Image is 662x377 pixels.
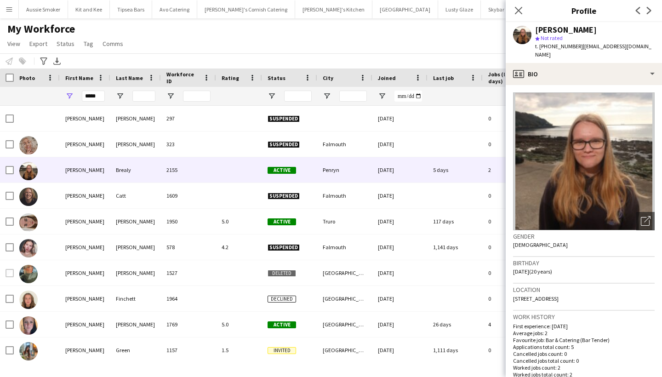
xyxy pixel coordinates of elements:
button: Aussie Smoker [19,0,68,18]
button: Tipsea Bars [110,0,152,18]
div: 297 [161,106,216,131]
div: [PERSON_NAME] [110,131,161,157]
button: Open Filter Menu [378,92,386,100]
span: Export [29,40,47,48]
div: Catt [110,183,161,208]
div: [PERSON_NAME] [60,286,110,311]
div: Falmouth [317,234,372,260]
div: [PERSON_NAME] [110,106,161,131]
img: Katie Adkins [19,136,38,154]
span: t. [PHONE_NUMBER] [535,43,583,50]
div: 1609 [161,183,216,208]
div: 2 [483,157,542,183]
p: Applications total count: 5 [513,343,655,350]
span: Last job [433,74,454,81]
input: Joined Filter Input [394,91,422,102]
div: [DATE] [372,337,428,363]
img: Katie Gibson [19,316,38,335]
div: [PERSON_NAME] [60,260,110,286]
div: 578 [161,234,216,260]
div: 0 [483,209,542,234]
span: Joined [378,74,396,81]
h3: Work history [513,313,655,321]
div: 26 days [428,312,483,337]
div: 0 [483,234,542,260]
div: 1964 [161,286,216,311]
img: Katie Dawes [19,213,38,232]
button: Kit and Kee [68,0,110,18]
a: Export [26,38,51,50]
span: Suspended [268,244,300,251]
p: Cancelled jobs total count: 0 [513,357,655,364]
img: Katie Edwards [19,239,38,257]
button: [GEOGRAPHIC_DATA] [372,0,438,18]
div: Green [110,337,161,363]
button: [PERSON_NAME]'s Cornish Catering [197,0,295,18]
button: Avo Catering [152,0,197,18]
span: Rating [222,74,239,81]
div: [PERSON_NAME] [110,209,161,234]
div: [PERSON_NAME] [535,26,597,34]
span: Invited [268,347,296,354]
button: Open Filter Menu [65,92,74,100]
span: [DEMOGRAPHIC_DATA] [513,241,568,248]
div: [PERSON_NAME] [60,312,110,337]
div: [GEOGRAPHIC_DATA] [317,286,372,311]
input: Row Selection is disabled for this row (unchecked) [6,269,14,277]
div: [DATE] [372,234,428,260]
div: Truro [317,209,372,234]
button: Skybar [481,0,512,18]
div: Falmouth [317,183,372,208]
button: Open Filter Menu [268,92,276,100]
div: 117 days [428,209,483,234]
span: Status [268,74,285,81]
div: [PERSON_NAME] [110,312,161,337]
div: [GEOGRAPHIC_DATA] [317,312,372,337]
span: City [323,74,333,81]
h3: Location [513,286,655,294]
div: [PERSON_NAME] [60,157,110,183]
div: [PERSON_NAME] [110,260,161,286]
div: 1,111 days [428,337,483,363]
button: [PERSON_NAME]'s Kitchen [295,0,372,18]
div: 0 [483,286,542,311]
div: [DATE] [372,157,428,183]
div: [PERSON_NAME] [110,234,161,260]
span: Jobs (last 90 days) [488,71,526,85]
span: Active [268,167,296,174]
div: 0 [483,337,542,363]
span: Workforce ID [166,71,200,85]
p: Average jobs: 2 [513,330,655,337]
div: [PERSON_NAME] [60,234,110,260]
a: Tag [80,38,97,50]
div: 1769 [161,312,216,337]
h3: Profile [506,5,662,17]
a: Comms [99,38,127,50]
div: 0 [483,183,542,208]
span: Active [268,218,296,225]
div: 0 [483,260,542,286]
p: First experience: [DATE] [513,323,655,330]
div: Falmouth [317,131,372,157]
h3: Birthday [513,259,655,267]
div: Open photos pop-in [636,212,655,230]
span: Suspended [268,141,300,148]
img: Katie Catt [19,188,38,206]
div: Penryn [317,157,372,183]
span: Active [268,321,296,328]
div: [DATE] [372,286,428,311]
a: Status [53,38,78,50]
span: Deleted [268,270,296,277]
div: 1950 [161,209,216,234]
div: 4 [483,312,542,337]
div: 5.0 [216,209,262,234]
span: Status [57,40,74,48]
span: [STREET_ADDRESS] [513,295,559,302]
div: [PERSON_NAME] [60,183,110,208]
span: Suspended [268,193,300,200]
div: [DATE] [372,131,428,157]
input: Last Name Filter Input [132,91,155,102]
div: 4.2 [216,234,262,260]
div: [DATE] [372,312,428,337]
span: Declined [268,296,296,303]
